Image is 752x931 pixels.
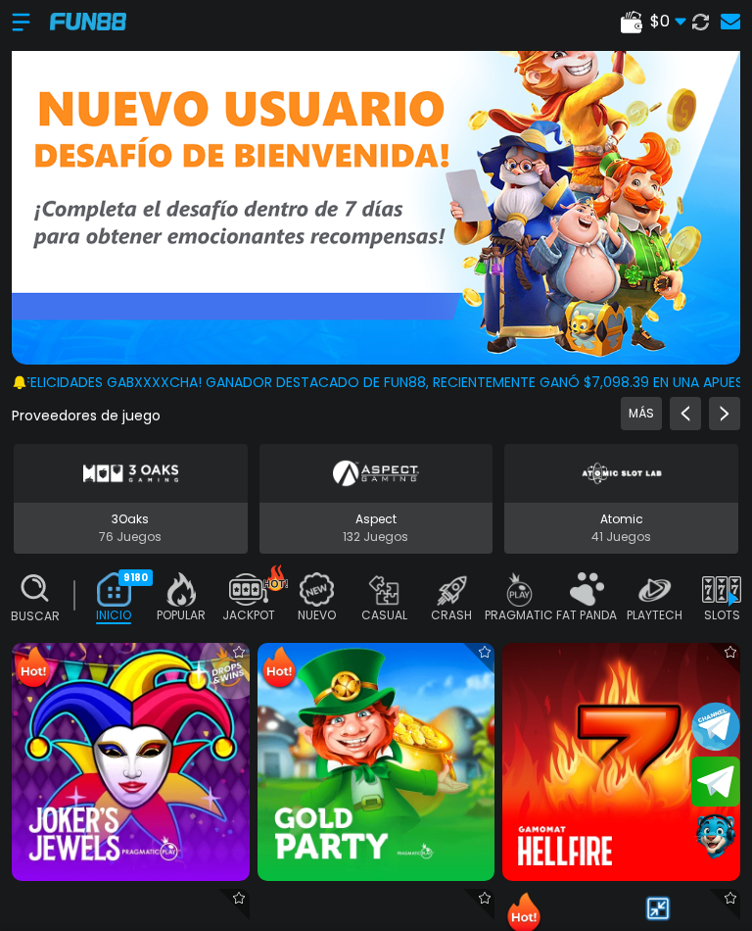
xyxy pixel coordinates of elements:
p: 3Oaks [14,511,248,528]
p: PRAGMATIC [485,607,553,624]
button: Next providers [709,397,740,430]
p: PLAYTECH [627,607,682,624]
p: NUEVO [298,607,336,624]
img: casual_off.webp [364,572,403,607]
button: Aspect [254,442,499,556]
p: 132 Juegos [259,528,493,546]
img: hide [643,894,673,923]
img: Hot [259,645,299,692]
p: FAT PANDA [556,607,617,624]
img: Joker's Jewels [12,643,250,881]
button: Previous providers [670,397,701,430]
p: POPULAR [157,607,206,624]
p: SLOTS [704,607,740,624]
p: Buscar [11,608,60,625]
button: Join telegram [691,757,740,808]
p: JACKPOT [222,607,275,624]
img: Gold Party [258,643,495,881]
img: 3Oaks [82,452,179,495]
img: Atomic [579,452,665,495]
p: 76 Juegos [14,528,248,546]
button: Proveedores de juego [12,406,161,426]
p: INICIO [96,607,131,624]
img: jackpot_off.webp [229,572,268,607]
div: 9180 [118,569,153,586]
img: hot [263,564,288,591]
img: popular_off.webp [162,572,201,607]
img: slots_off.webp [702,572,741,607]
button: Previous providers [621,397,662,430]
p: CRASH [431,607,472,624]
button: Join telegram channel [691,701,740,752]
p: Atomic [504,511,738,528]
button: 3Oaks [8,442,254,556]
p: 41 Juegos [504,528,738,546]
img: pragmatic_off.webp [499,572,539,607]
img: home_active.webp [94,572,133,607]
img: Aspect [333,452,419,495]
button: Contact customer service [691,811,740,862]
img: Company Logo [50,13,126,29]
img: Hot [14,645,53,692]
img: playtech_off.webp [634,572,674,607]
span: $ 0 [650,10,686,33]
p: CASUAL [361,607,407,624]
img: new_off.webp [297,572,336,607]
img: fat_panda_off.webp [567,572,606,607]
p: Aspect [259,511,493,528]
img: crash_off.webp [432,572,471,607]
button: Atomic [498,442,744,556]
img: Hellfire [502,643,740,881]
